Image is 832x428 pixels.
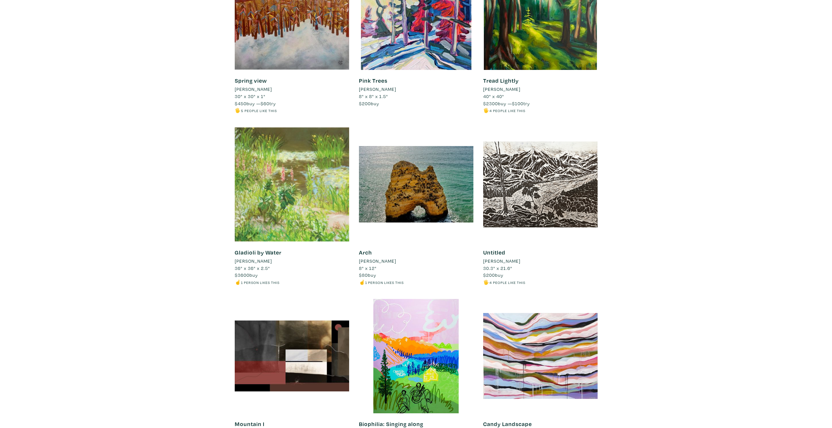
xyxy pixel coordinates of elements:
[235,100,276,107] span: buy — try
[359,93,388,99] span: 8" x 8" x 1.5"
[483,420,532,428] a: Candy Landscape
[359,257,396,265] li: [PERSON_NAME]
[235,257,349,265] a: [PERSON_NAME]
[235,265,270,271] span: 36" x 36" x 2.5"
[489,280,525,285] small: 4 people like this
[483,257,520,265] li: [PERSON_NAME]
[359,420,423,428] a: Biophilia: Singing along
[483,93,504,99] span: 40" x 40"
[512,100,523,107] span: $100
[235,279,349,286] li: ☝️
[483,100,498,107] span: $2300
[359,265,377,271] span: 8" x 12"
[483,77,519,84] a: Tread Lightly
[365,280,404,285] small: 1 person likes this
[235,257,272,265] li: [PERSON_NAME]
[359,257,473,265] a: [PERSON_NAME]
[483,272,503,278] span: buy
[359,86,396,93] li: [PERSON_NAME]
[359,272,376,278] span: buy
[235,86,272,93] li: [PERSON_NAME]
[483,86,520,93] li: [PERSON_NAME]
[261,100,269,107] span: $60
[235,107,349,114] li: 🖐️
[483,86,598,93] a: [PERSON_NAME]
[483,257,598,265] a: [PERSON_NAME]
[483,279,598,286] li: 🖐️
[235,93,265,99] span: 30" x 30" x 1"
[235,272,249,278] span: $3600
[483,265,512,271] span: 30.3" x 21.6"
[235,420,264,428] a: Mountain I
[235,86,349,93] a: [PERSON_NAME]
[483,107,598,114] li: 🖐️
[483,249,505,256] a: Untitled
[235,77,267,84] a: Spring view
[483,100,530,107] span: buy — try
[489,108,525,113] small: 4 people like this
[359,77,387,84] a: Pink Trees
[359,279,473,286] li: ☝️
[483,272,495,278] span: $200
[235,249,281,256] a: Gladioli by Water
[359,100,371,107] span: $200
[359,100,379,107] span: buy
[235,272,258,278] span: buy
[241,280,280,285] small: 1 person likes this
[359,272,368,278] span: $80
[359,249,372,256] a: Arch
[241,108,277,113] small: 5 people like this
[359,86,473,93] a: [PERSON_NAME]
[235,100,246,107] span: $450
